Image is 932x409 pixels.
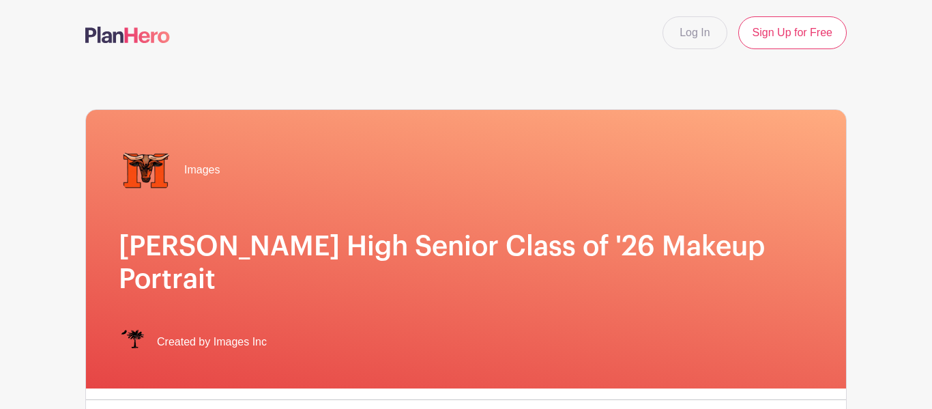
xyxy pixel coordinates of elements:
[662,16,727,49] a: Log In
[157,334,267,350] span: Created by Images Inc
[119,328,146,356] img: IMAGES%20logo%20transparenT%20PNG%20s.png
[85,27,170,43] img: logo-507f7623f17ff9eddc593b1ce0a138ce2505c220e1c5a4e2b4648c50719b7d32.svg
[738,16,847,49] a: Sign Up for Free
[119,230,813,296] h1: [PERSON_NAME] High Senior Class of '26 Makeup Portrait
[184,162,220,178] span: Images
[119,143,173,197] img: mauldin%20transp..png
